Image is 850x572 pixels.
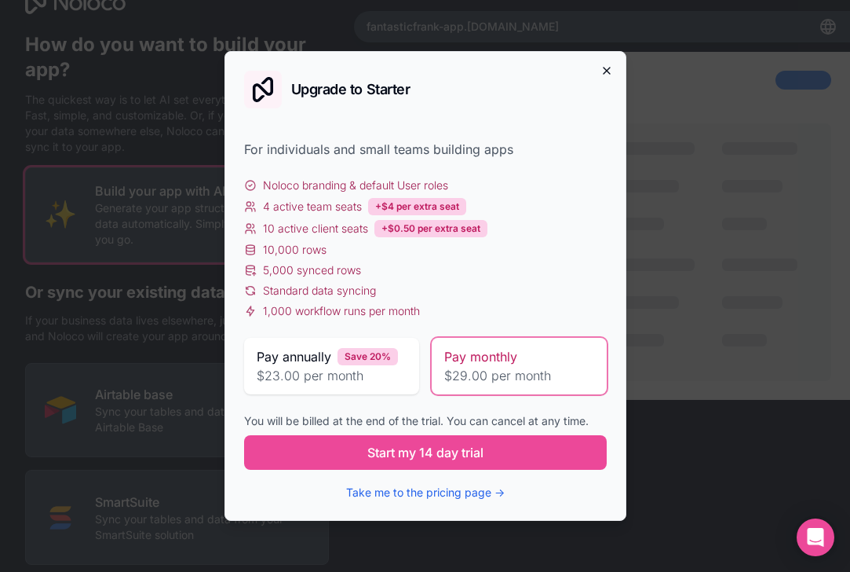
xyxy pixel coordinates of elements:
[244,140,607,159] div: For individuals and small teams building apps
[257,347,331,366] span: Pay annually
[368,198,466,215] div: +$4 per extra seat
[244,435,607,470] button: Start my 14 day trial
[346,485,505,500] button: Take me to the pricing page →
[444,366,594,385] span: $29.00 per month
[263,242,327,258] span: 10,000 rows
[244,413,607,429] div: You will be billed at the end of the trial. You can cancel at any time.
[263,262,361,278] span: 5,000 synced rows
[337,348,398,365] div: Save 20%
[263,303,420,319] span: 1,000 workflow runs per month
[263,283,376,299] span: Standard data syncing
[263,178,448,193] span: Noloco branding & default User roles
[367,443,483,462] span: Start my 14 day trial
[257,366,407,385] span: $23.00 per month
[263,199,362,214] span: 4 active team seats
[444,347,517,366] span: Pay monthly
[374,220,487,237] div: +$0.50 per extra seat
[263,221,368,236] span: 10 active client seats
[291,82,410,97] h2: Upgrade to Starter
